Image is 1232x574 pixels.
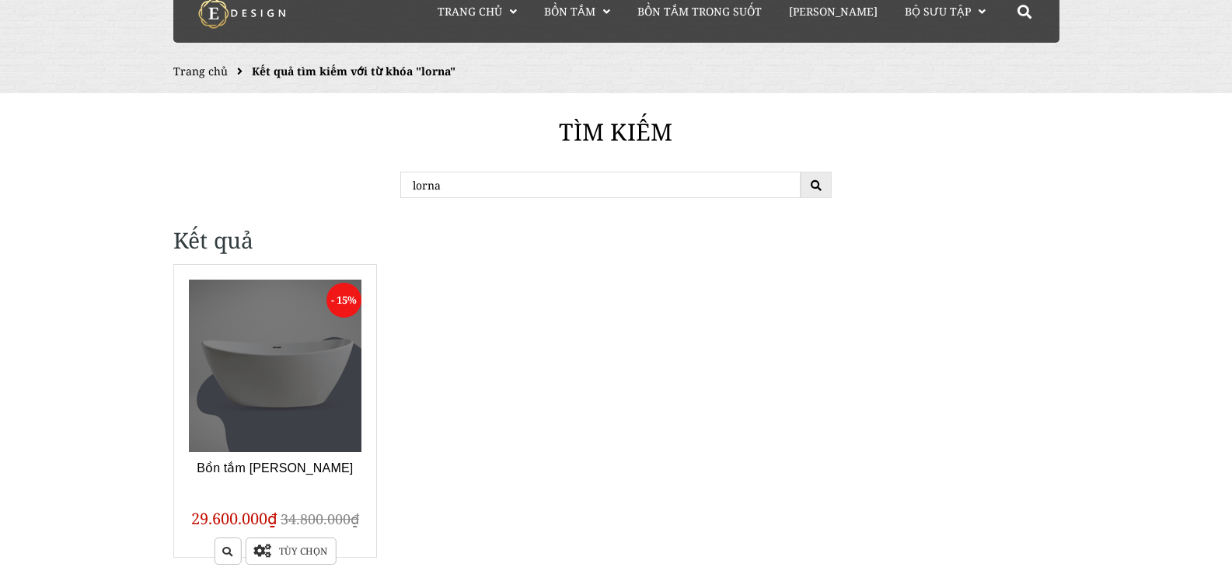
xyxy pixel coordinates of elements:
span: Trang chủ [438,4,502,19]
span: 29.600.000₫ [191,508,277,529]
h1: Kết quả [173,225,1059,256]
span: [PERSON_NAME] [789,4,878,19]
span: Bộ Sưu Tập [905,4,971,19]
span: Bồn Tắm [544,4,595,19]
input: Tìm kiếm ... [400,172,801,198]
span: 34.800.000₫ [281,510,359,528]
strong: Kết quả tìm kiếm với từ khóa "lorna" [252,64,455,78]
span: Bồn Tắm Trong Suốt [637,4,762,19]
h1: Tìm kiếm [173,100,1059,164]
span: - 15% [326,283,361,318]
a: Tùy chọn [245,537,336,565]
a: Bồn tắm [PERSON_NAME] [197,461,353,475]
a: Trang chủ [173,64,228,78]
